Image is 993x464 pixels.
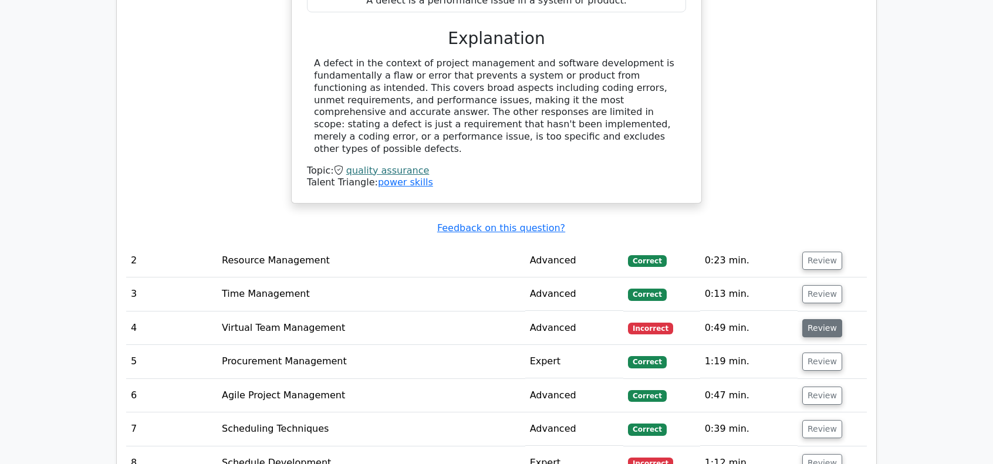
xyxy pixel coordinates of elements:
a: quality assurance [346,165,430,176]
td: 1:19 min. [700,345,798,378]
button: Review [802,319,842,337]
td: 0:23 min. [700,244,798,277]
td: Scheduling Techniques [217,412,525,446]
td: Advanced [525,412,624,446]
td: 4 [126,311,217,345]
td: 3 [126,277,217,311]
td: 0:39 min. [700,412,798,446]
td: Advanced [525,311,624,345]
span: Correct [628,356,666,368]
td: 5 [126,345,217,378]
td: 0:13 min. [700,277,798,311]
span: Incorrect [628,323,673,334]
div: A defect in the context of project management and software development is fundamentally a flaw or... [314,57,679,155]
td: Procurement Management [217,345,525,378]
td: Advanced [525,244,624,277]
td: Time Management [217,277,525,311]
a: power skills [378,177,433,188]
button: Review [802,252,842,270]
span: Correct [628,289,666,300]
td: 0:49 min. [700,311,798,345]
span: Correct [628,390,666,402]
h3: Explanation [314,29,679,49]
td: 2 [126,244,217,277]
td: Advanced [525,277,624,311]
td: Resource Management [217,244,525,277]
td: Advanced [525,379,624,412]
button: Review [802,387,842,405]
span: Correct [628,255,666,267]
td: 6 [126,379,217,412]
a: Feedback on this question? [437,222,565,233]
button: Review [802,420,842,438]
button: Review [802,353,842,371]
div: Topic: [307,165,686,177]
button: Review [802,285,842,303]
td: 0:47 min. [700,379,798,412]
span: Correct [628,424,666,435]
td: Virtual Team Management [217,311,525,345]
div: Talent Triangle: [307,165,686,189]
td: Expert [525,345,624,378]
td: 7 [126,412,217,446]
td: Agile Project Management [217,379,525,412]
